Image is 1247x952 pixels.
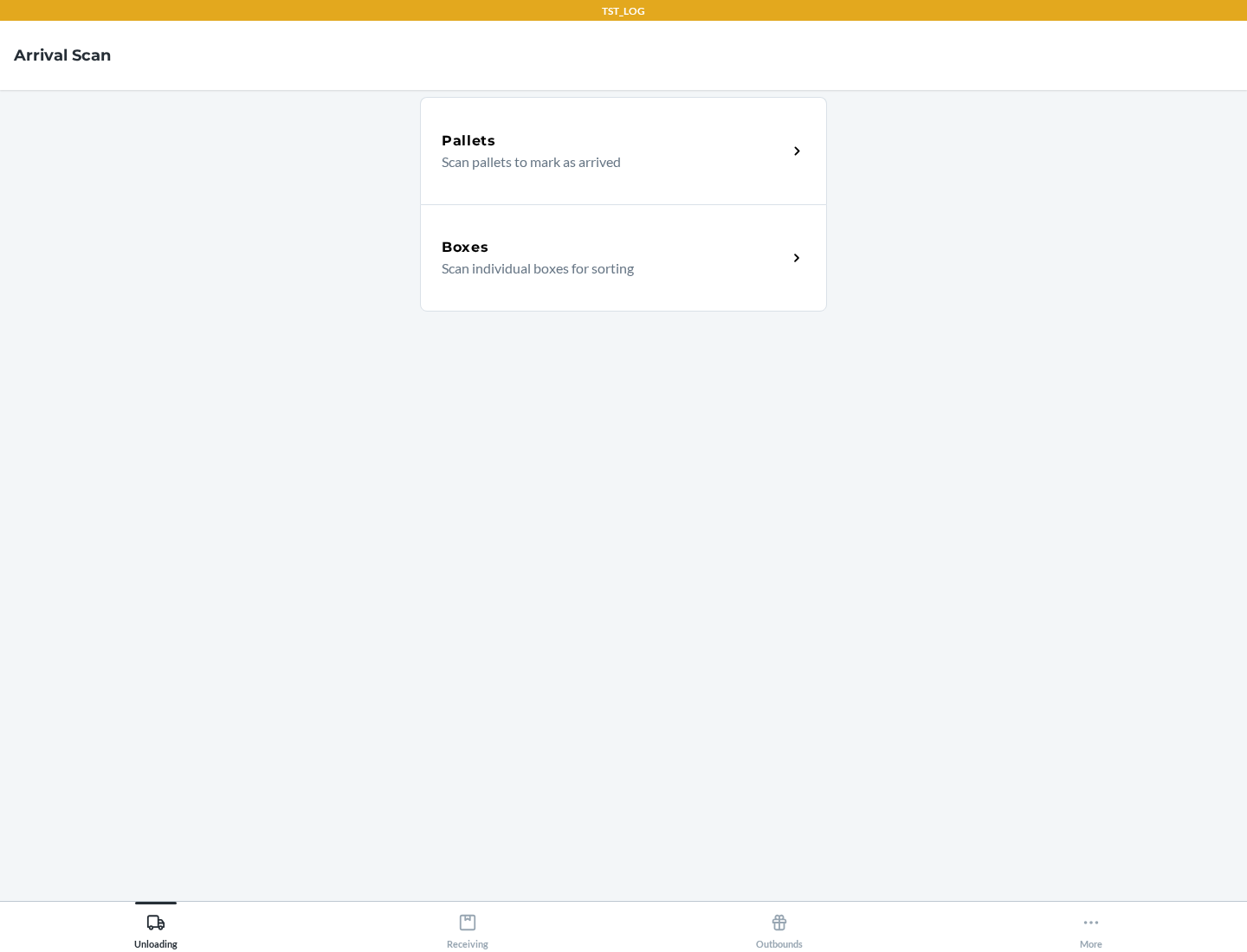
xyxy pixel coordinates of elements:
div: Unloading [134,906,178,949]
h4: Arrival Scan [14,44,111,67]
a: PalletsScan pallets to mark as arrived [420,97,827,204]
h5: Boxes [442,237,489,258]
button: More [935,902,1247,949]
button: Outbounds [623,902,935,949]
h5: Pallets [442,131,496,151]
p: Scan pallets to mark as arrived [442,151,773,172]
div: More [1080,906,1102,949]
button: Receiving [312,902,623,949]
div: Outbounds [756,906,803,949]
p: TST_LOG [602,3,645,19]
div: Receiving [447,906,488,949]
p: Scan individual boxes for sorting [442,258,773,279]
a: BoxesScan individual boxes for sorting [420,204,827,312]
